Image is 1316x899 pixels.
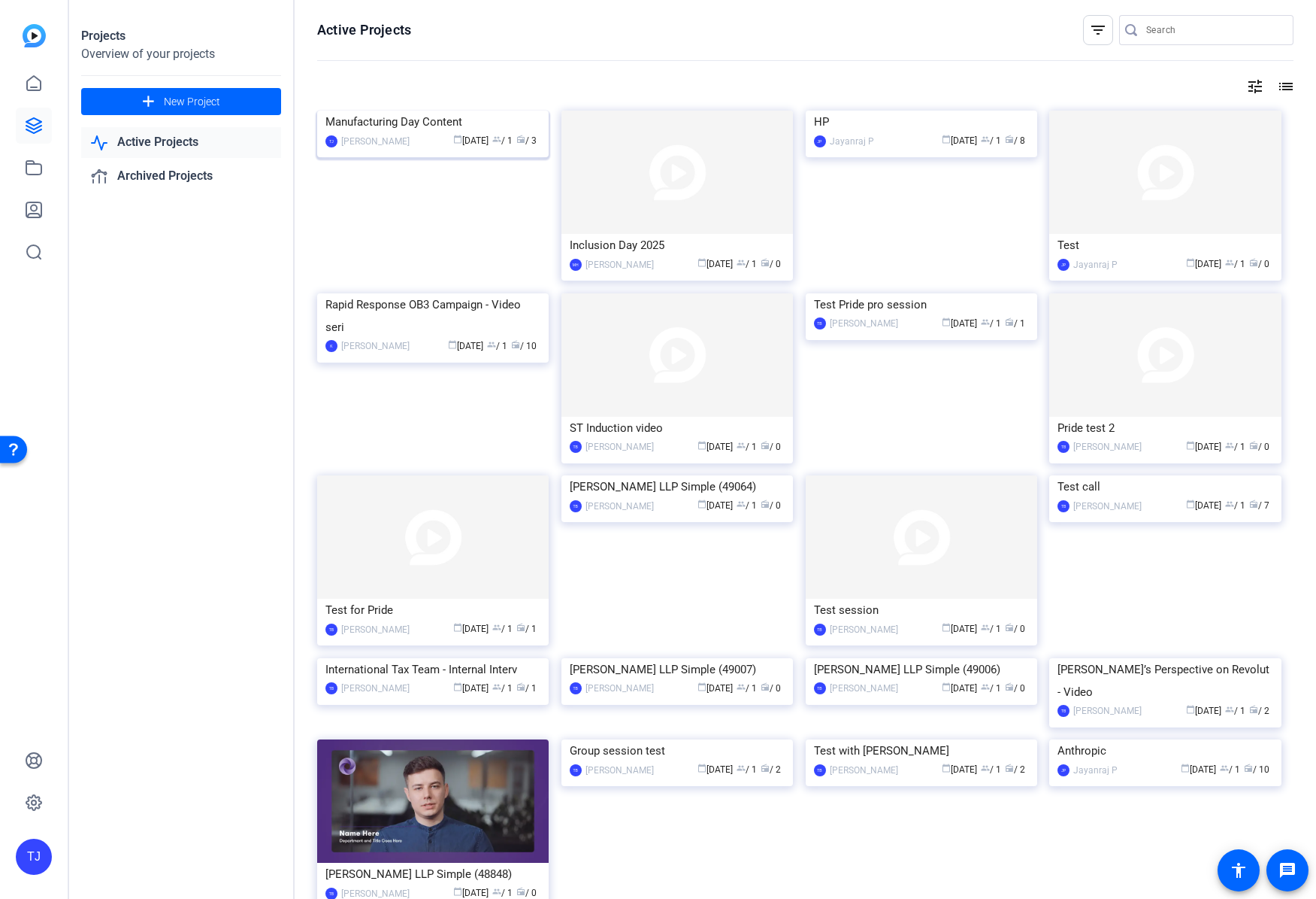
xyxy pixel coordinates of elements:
[487,340,496,349] span: group
[697,259,733,269] span: [DATE]
[942,135,951,144] span: calendar_today
[570,658,785,681] div: [PERSON_NAME] LLP Simple (49007)
[942,624,977,634] span: [DATE]
[492,682,501,691] span: group
[737,441,746,450] span: group
[81,45,281,63] div: Overview of your projects
[1057,475,1272,498] div: Test call
[761,442,781,452] span: / 0
[761,764,781,775] span: / 2
[492,623,501,632] span: group
[1005,318,1025,329] span: / 1
[942,317,951,326] span: calendar_today
[737,258,746,267] span: group
[1146,21,1281,39] input: Search
[830,763,898,778] div: [PERSON_NAME]
[1005,317,1014,326] span: radio
[761,764,770,773] span: radio
[830,316,898,331] div: [PERSON_NAME]
[1186,706,1221,716] span: [DATE]
[570,441,582,453] div: TB
[697,683,733,694] span: [DATE]
[325,682,337,694] div: TB
[830,681,898,696] div: [PERSON_NAME]
[453,623,462,632] span: calendar_today
[1249,500,1269,511] span: / 7
[981,624,1001,634] span: / 1
[1225,442,1245,452] span: / 1
[516,888,537,898] span: / 0
[1073,763,1118,778] div: Jayanraj P
[1225,259,1245,269] span: / 1
[23,24,46,47] img: blue-gradient.svg
[830,622,898,637] div: [PERSON_NAME]
[341,622,410,637] div: [PERSON_NAME]
[737,764,746,773] span: group
[453,135,462,144] span: calendar_today
[325,658,540,681] div: International Tax Team - Internal Interv
[814,293,1029,316] div: Test Pride pro session
[1244,764,1253,773] span: radio
[570,682,582,694] div: TB
[830,134,874,149] div: Jayanraj P
[942,318,977,329] span: [DATE]
[697,442,733,452] span: [DATE]
[1249,442,1269,452] span: / 0
[1249,705,1258,714] span: radio
[1005,624,1025,634] span: / 0
[761,682,770,691] span: radio
[164,94,220,110] span: New Project
[585,681,654,696] div: [PERSON_NAME]
[511,341,537,351] span: / 10
[737,259,757,269] span: / 1
[981,682,990,691] span: group
[570,764,582,776] div: TB
[1225,706,1245,716] span: / 1
[942,682,951,691] span: calendar_today
[1057,764,1069,776] div: JP
[942,683,977,694] span: [DATE]
[1230,861,1248,879] mat-icon: accessibility
[761,258,770,267] span: radio
[1225,500,1245,511] span: / 1
[570,234,785,257] div: Inclusion Day 2025
[761,683,781,694] span: / 0
[81,88,281,115] button: New Project
[1244,764,1269,775] span: / 10
[1186,259,1221,269] span: [DATE]
[1005,135,1025,146] span: / 8
[1057,234,1272,257] div: Test
[981,623,990,632] span: group
[737,442,757,452] span: / 1
[761,259,781,269] span: / 0
[1220,764,1240,775] span: / 1
[492,888,513,898] span: / 1
[981,317,990,326] span: group
[570,417,785,439] div: ST Induction video
[981,135,990,144] span: group
[1225,500,1234,509] span: group
[516,135,537,146] span: / 3
[453,624,489,634] span: [DATE]
[1249,258,1258,267] span: radio
[511,340,520,349] span: radio
[761,500,770,509] span: radio
[1057,740,1272,762] div: Anthropic
[1246,77,1264,96] mat-icon: tune
[81,127,281,158] a: Active Projects
[1186,441,1195,450] span: calendar_today
[1005,135,1014,144] span: radio
[814,111,1029,133] div: HP
[942,764,977,775] span: [DATE]
[516,135,525,144] span: radio
[81,161,281,192] a: Archived Projects
[492,135,501,144] span: group
[737,500,746,509] span: group
[325,111,540,133] div: Manufacturing Day Content
[981,764,1001,775] span: / 1
[1186,500,1195,509] span: calendar_today
[942,764,951,773] span: calendar_today
[487,341,507,351] span: / 1
[697,764,706,773] span: calendar_today
[516,623,525,632] span: radio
